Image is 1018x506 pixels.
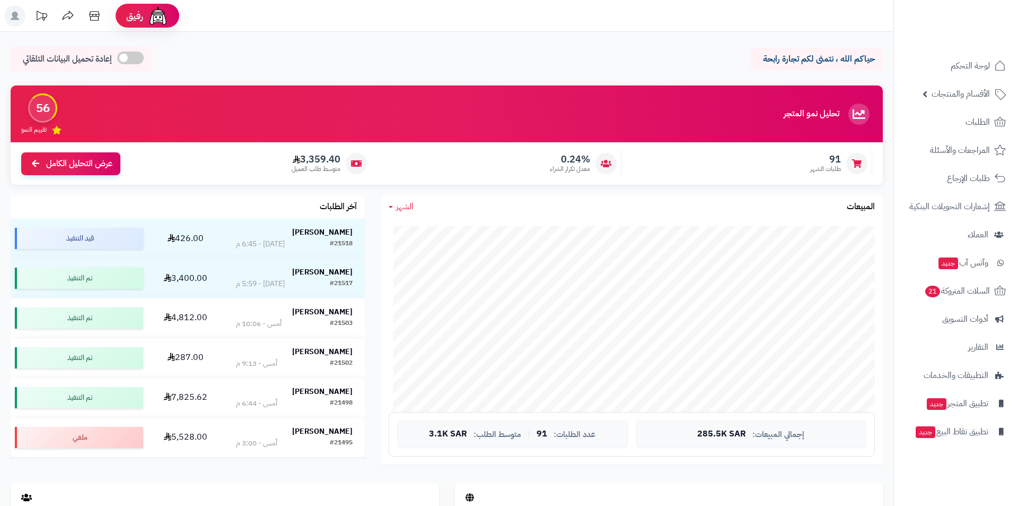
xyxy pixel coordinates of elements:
td: 287.00 [147,338,224,378]
a: التقارير [900,335,1012,360]
div: تم التنفيذ [15,307,143,329]
span: السلات المتروكة [924,284,990,298]
strong: [PERSON_NAME] [292,267,353,278]
span: طلبات الإرجاع [947,171,990,186]
span: تقييم النمو [21,125,47,134]
div: أمس - 10:06 م [236,319,282,329]
a: إشعارات التحويلات البنكية [900,194,1012,219]
a: الشهر [389,201,414,213]
span: إجمالي المبيعات: [752,430,804,439]
span: العملاء [968,227,988,242]
span: متوسط الطلب: [473,430,521,439]
div: [DATE] - 6:45 م [236,239,285,250]
div: أمس - 9:13 م [236,358,277,369]
div: #21517 [330,279,353,289]
span: متوسط طلب العميل [292,165,340,174]
a: الطلبات [900,109,1012,135]
span: جديد [938,258,958,269]
h3: آخر الطلبات [320,202,357,212]
div: ملغي [15,427,143,448]
img: ai-face.png [147,5,169,27]
span: 91 [537,430,547,439]
div: #21518 [330,239,353,250]
span: المراجعات والأسئلة [930,143,990,158]
a: وآتس آبجديد [900,250,1012,276]
div: قيد التنفيذ [15,228,143,249]
img: logo-2.png [946,8,1008,30]
span: 285.5K SAR [697,430,746,439]
strong: [PERSON_NAME] [292,227,353,238]
p: حياكم الله ، نتمنى لكم تجارة رابحة [758,53,875,65]
a: تطبيق نقاط البيعجديد [900,419,1012,444]
td: 426.00 [147,219,224,258]
a: السلات المتروكة21 [900,278,1012,304]
a: العملاء [900,222,1012,247]
div: #21498 [330,398,353,409]
span: وآتس آب [937,255,988,270]
span: الشهر [396,200,414,213]
div: أمس - 6:44 م [236,398,277,409]
td: 3,400.00 [147,259,224,298]
a: المراجعات والأسئلة [900,138,1012,163]
span: الطلبات [966,115,990,130]
span: | [528,430,530,438]
span: 3.1K SAR [429,430,467,439]
strong: [PERSON_NAME] [292,426,353,437]
a: أدوات التسويق [900,306,1012,332]
div: #21502 [330,358,353,369]
span: طلبات الشهر [810,165,841,174]
span: تطبيق المتجر [926,396,988,411]
strong: [PERSON_NAME] [292,306,353,318]
a: طلبات الإرجاع [900,166,1012,191]
span: 21 [925,285,941,298]
span: إشعارات التحويلات البنكية [909,199,990,214]
div: #21503 [330,319,353,329]
span: عرض التحليل الكامل [46,158,112,170]
span: الأقسام والمنتجات [932,87,990,101]
a: تحديثات المنصة [28,5,55,29]
td: 4,812.00 [147,298,224,338]
h3: المبيعات [847,202,875,212]
span: جديد [927,398,946,410]
div: #21495 [330,438,353,449]
strong: [PERSON_NAME] [292,346,353,357]
span: عدد الطلبات: [554,430,595,439]
span: التطبيقات والخدمات [924,368,988,383]
span: لوحة التحكم [951,58,990,73]
span: 91 [810,153,841,165]
td: 5,528.00 [147,418,224,457]
div: تم التنفيذ [15,268,143,289]
span: معدل تكرار الشراء [550,165,590,174]
div: أمس - 3:00 م [236,438,277,449]
h3: تحليل نمو المتجر [784,109,839,119]
a: عرض التحليل الكامل [21,152,120,175]
span: 3,359.40 [292,153,340,165]
a: تطبيق المتجرجديد [900,391,1012,416]
span: 0.24% [550,153,590,165]
a: لوحة التحكم [900,53,1012,79]
a: التطبيقات والخدمات [900,363,1012,388]
span: رفيق [126,10,143,22]
td: 7,825.62 [147,378,224,417]
span: جديد [916,426,935,438]
span: إعادة تحميل البيانات التلقائي [23,53,112,65]
div: تم التنفيذ [15,387,143,408]
span: أدوات التسويق [942,312,988,327]
div: تم التنفيذ [15,347,143,368]
div: [DATE] - 5:59 م [236,279,285,289]
span: تطبيق نقاط البيع [915,424,988,439]
strong: [PERSON_NAME] [292,386,353,397]
span: التقارير [968,340,988,355]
